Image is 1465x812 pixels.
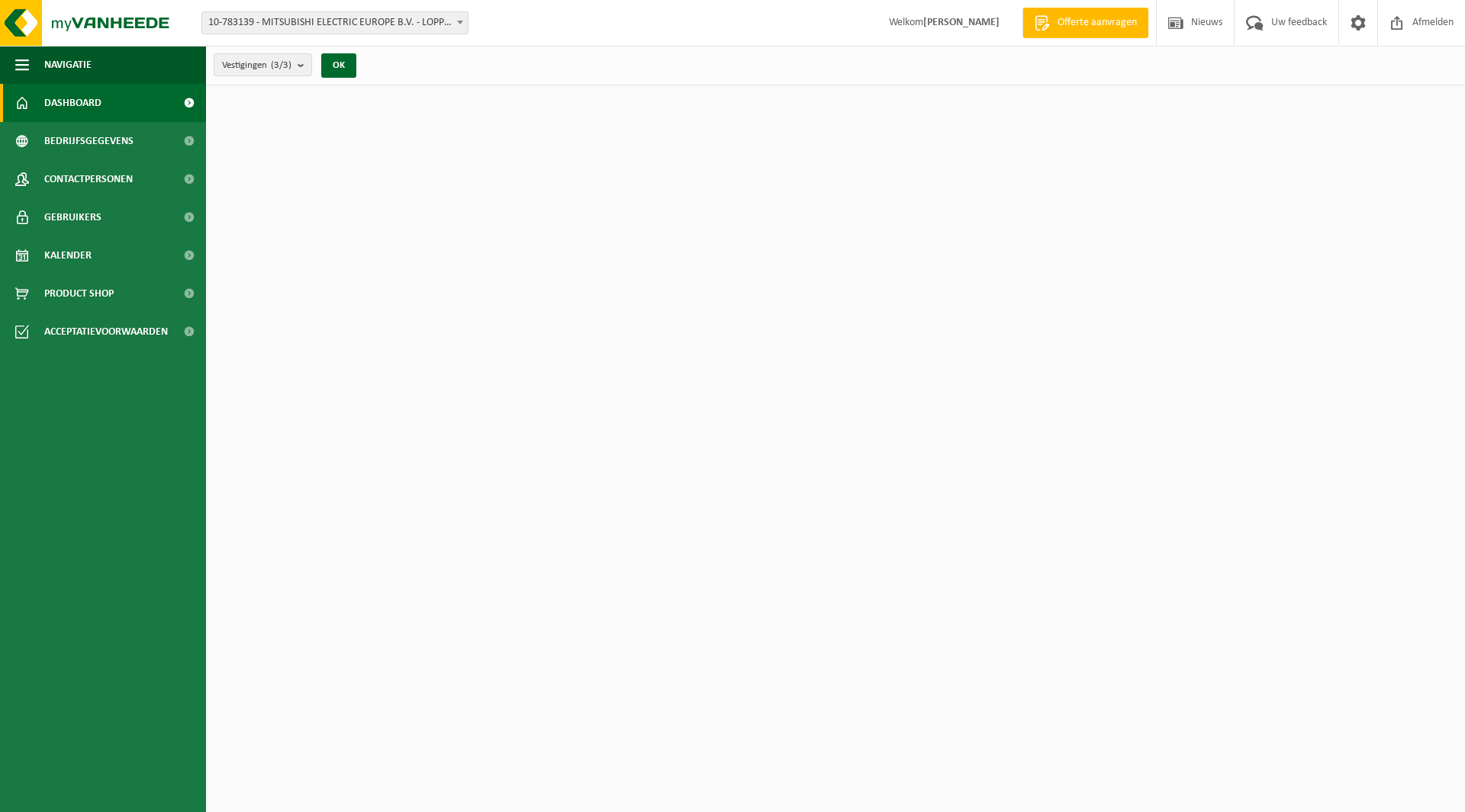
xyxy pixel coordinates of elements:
[1054,15,1141,30] span: Offerte aanvragen
[201,11,468,34] span: 10-783139 - MITSUBISHI ELECTRIC EUROPE B.V. - LOPPEM
[44,274,114,313] span: Product Shop
[214,53,312,76] button: Vestigingen(3/3)
[44,122,134,160] span: Bedrijfsgegevens
[44,84,101,122] span: Dashboard
[44,313,168,351] span: Acceptatievoorwaarden
[1022,8,1148,38] a: Offerte aanvragen
[44,198,101,236] span: Gebruikers
[44,46,92,84] span: Navigatie
[321,53,356,78] button: OK
[923,17,1000,28] strong: [PERSON_NAME]
[271,60,291,70] count: (3/3)
[222,54,291,77] span: Vestigingen
[202,12,468,34] span: 10-783139 - MITSUBISHI ELECTRIC EUROPE B.V. - LOPPEM
[44,160,133,198] span: Contactpersonen
[44,236,92,274] span: Kalender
